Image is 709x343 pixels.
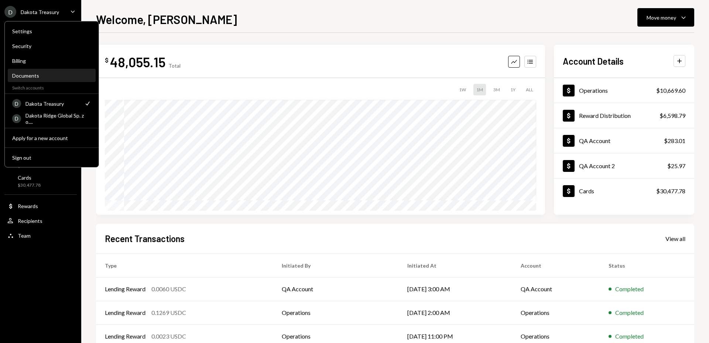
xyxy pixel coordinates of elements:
[273,301,398,325] td: Operations
[665,235,685,242] div: View all
[4,6,16,18] div: D
[554,78,694,103] a: Operations$10,669.60
[12,72,91,79] div: Documents
[656,86,685,95] div: $10,669.60
[18,232,31,239] div: Team
[647,14,676,21] div: Move money
[8,112,96,125] a: DDakota Ridge Global Sp. z o....
[456,84,469,95] div: 1W
[105,57,109,64] div: $
[18,218,42,224] div: Recipients
[490,84,503,95] div: 3M
[554,179,694,203] a: Cards$30,477.78
[512,277,600,301] td: QA Account
[579,87,608,94] div: Operations
[554,103,694,128] a: Reward Distribution$6,598.79
[8,69,96,82] a: Documents
[660,111,685,120] div: $6,598.79
[96,254,273,277] th: Type
[8,151,96,164] button: Sign out
[4,199,77,213] a: Rewards
[667,162,685,170] div: $25.97
[398,277,512,301] td: [DATE] 3:00 AM
[615,332,644,341] div: Completed
[105,332,145,341] div: Lending Reward
[579,187,594,194] div: Cards
[96,12,237,27] h1: Welcome, [PERSON_NAME]
[473,84,486,95] div: 1M
[637,8,694,27] button: Move money
[105,232,185,245] h2: Recent Transactions
[600,254,694,277] th: Status
[25,101,79,107] div: Dakota Treasury
[12,28,91,34] div: Settings
[168,62,181,69] div: Total
[25,112,91,125] div: Dakota Ridge Global Sp. z o....
[12,99,21,108] div: D
[105,308,145,317] div: Lending Reward
[4,229,77,242] a: Team
[579,137,610,144] div: QA Account
[512,254,600,277] th: Account
[151,332,186,341] div: 0.0023 USDC
[579,162,615,169] div: QA Account 2
[8,39,96,52] a: Security
[5,84,99,91] div: Switch accounts
[110,54,165,70] div: 48,055.15
[273,277,398,301] td: QA Account
[12,58,91,64] div: Billing
[151,285,186,293] div: 0.0060 USDC
[12,43,91,49] div: Security
[8,54,96,67] a: Billing
[563,55,624,67] h2: Account Details
[4,172,77,190] a: Cards$30,477.78
[4,214,77,227] a: Recipients
[656,187,685,196] div: $30,477.78
[665,234,685,242] a: View all
[18,182,41,189] div: $30,477.78
[398,301,512,325] td: [DATE] 2:00 AM
[523,84,536,95] div: ALL
[18,174,41,181] div: Cards
[664,136,685,145] div: $283.01
[579,112,631,119] div: Reward Distribution
[18,203,38,209] div: Rewards
[398,254,512,277] th: Initiated At
[615,285,644,293] div: Completed
[554,128,694,153] a: QA Account$283.01
[507,84,518,95] div: 1Y
[512,301,600,325] td: Operations
[12,154,91,161] div: Sign out
[12,114,21,123] div: D
[12,135,91,141] div: Apply for a new account
[21,9,59,15] div: Dakota Treasury
[554,153,694,178] a: QA Account 2$25.97
[615,308,644,317] div: Completed
[8,24,96,38] a: Settings
[273,254,398,277] th: Initiated By
[105,285,145,293] div: Lending Reward
[151,308,186,317] div: 0.1269 USDC
[8,132,96,145] button: Apply for a new account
